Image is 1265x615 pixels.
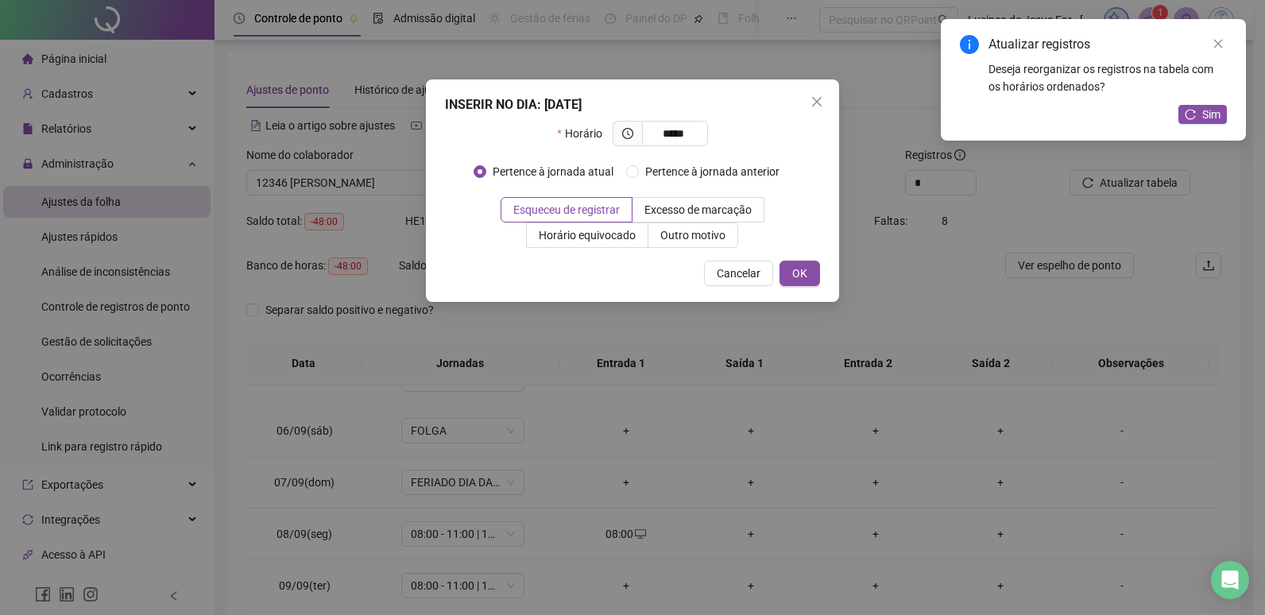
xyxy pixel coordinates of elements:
span: info-circle [960,35,979,54]
div: Open Intercom Messenger [1211,561,1249,599]
button: Sim [1178,105,1227,124]
span: Outro motivo [660,229,725,242]
button: Cancelar [704,261,773,286]
button: Close [804,89,830,114]
div: Atualizar registros [988,35,1227,54]
div: INSERIR NO DIA : [DATE] [445,95,820,114]
button: OK [780,261,820,286]
span: Horário equivocado [539,229,636,242]
span: reload [1185,109,1196,120]
span: Pertence à jornada anterior [639,163,786,180]
span: Sim [1202,106,1221,123]
span: Pertence à jornada atual [486,163,620,180]
a: Close [1209,35,1227,52]
span: close [1213,38,1224,49]
span: Excesso de marcação [644,203,752,216]
span: Cancelar [717,265,760,282]
span: Esqueceu de registrar [513,203,620,216]
div: Deseja reorganizar os registros na tabela com os horários ordenados? [988,60,1227,95]
label: Horário [557,121,612,146]
span: OK [792,265,807,282]
span: clock-circle [622,128,633,139]
span: close [810,95,823,108]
